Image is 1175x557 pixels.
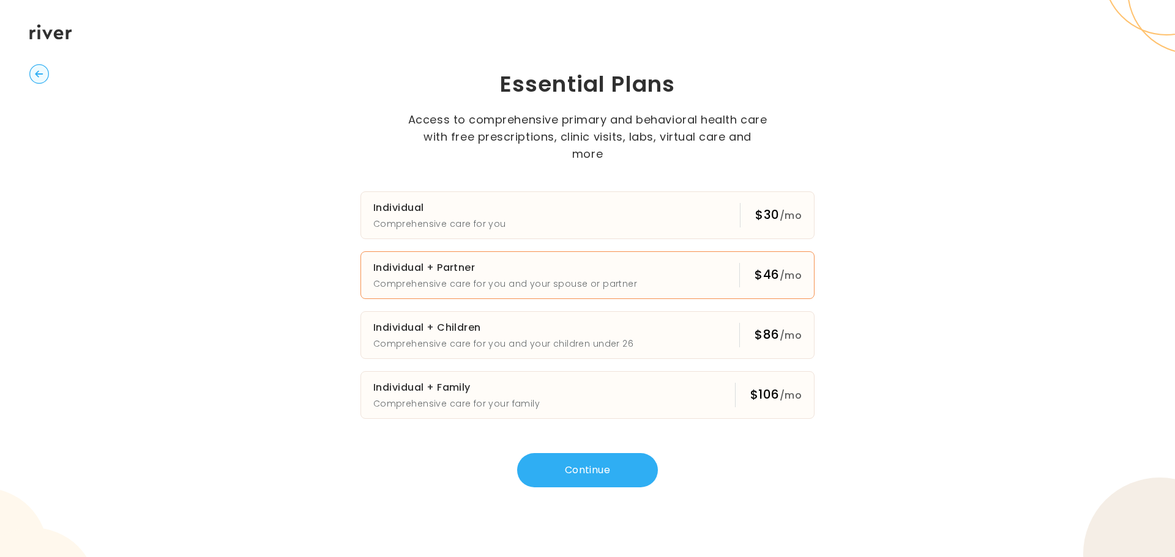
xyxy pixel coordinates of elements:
[755,326,802,344] div: $86
[780,328,802,342] span: /mo
[755,206,802,224] div: $30
[517,453,658,487] button: Continue
[755,266,802,284] div: $46
[360,371,815,419] button: Individual + FamilyComprehensive care for your family$106/mo
[373,396,540,411] p: Comprehensive care for your family
[780,268,802,282] span: /mo
[373,336,633,351] p: Comprehensive care for you and your children under 26
[780,208,802,223] span: /mo
[304,70,871,99] h1: Essential Plans
[373,276,637,291] p: Comprehensive care for you and your spouse or partner
[373,379,540,396] h3: Individual + Family
[373,216,506,231] p: Comprehensive care for you
[780,388,802,402] span: /mo
[360,251,815,299] button: Individual + PartnerComprehensive care for you and your spouse or partner$46/mo
[373,199,506,216] h3: Individual
[750,386,802,404] div: $106
[360,191,815,239] button: IndividualComprehensive care for you$30/mo
[407,111,768,163] p: Access to comprehensive primary and behavioral health care with free prescriptions, clinic visits...
[373,319,633,336] h3: Individual + Children
[373,259,637,276] h3: Individual + Partner
[360,311,815,359] button: Individual + ChildrenComprehensive care for you and your children under 26$86/mo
